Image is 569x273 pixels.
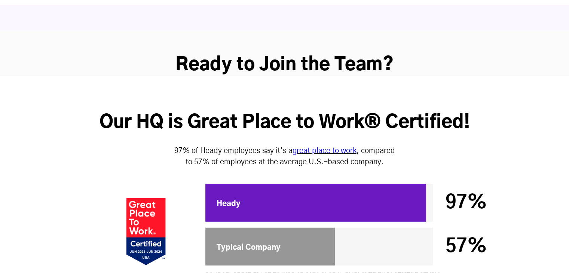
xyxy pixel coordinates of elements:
span: 97% [446,193,487,212]
strong: Ready to Join the Team? [175,56,394,74]
p: 97% of Heady employees say it’s a , compared to 57% of employees at the average U.S.-based company. [172,145,397,168]
span: 57% [446,237,487,256]
div: Typical Company [217,243,281,252]
a: great place to work [293,147,357,154]
img: Heady_2023_Certification_Badge (1) [122,198,169,265]
div: Heady [217,199,241,209]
